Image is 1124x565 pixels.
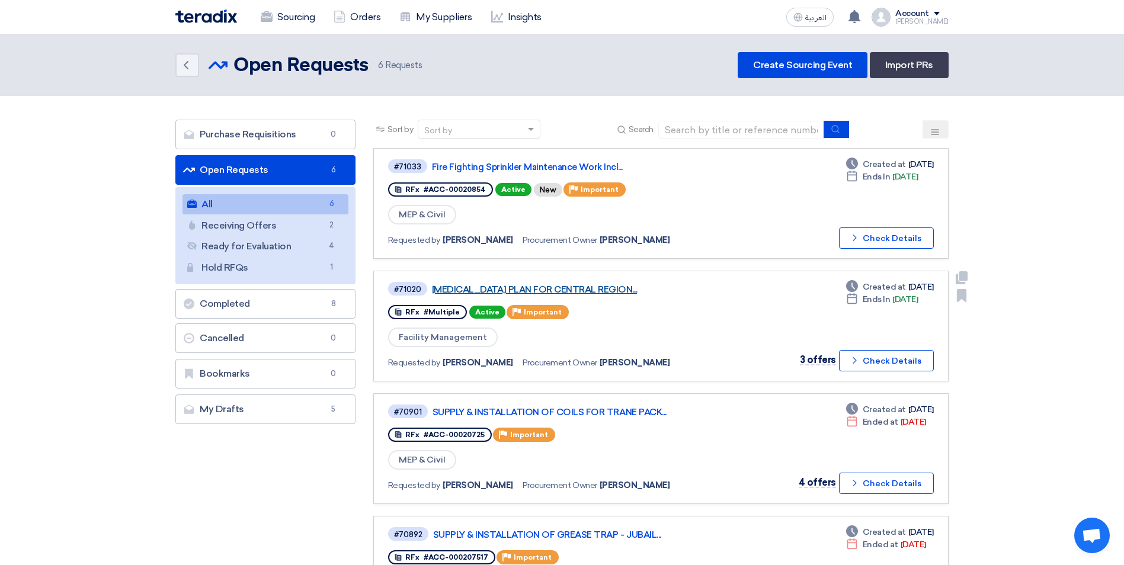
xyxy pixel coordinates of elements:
[433,529,729,540] a: SUPPLY & INSTALLATION OF GREASE TRAP - JUBAIL...
[1074,518,1110,553] a: Open chat
[394,163,421,171] div: #71033
[523,357,597,369] span: Procurement Owner
[600,357,670,369] span: [PERSON_NAME]
[326,129,341,140] span: 0
[510,431,548,439] span: Important
[600,479,670,492] span: [PERSON_NAME]
[738,52,867,78] a: Create Sourcing Event
[182,216,348,236] a: Receiving Offers
[388,479,440,492] span: Requested by
[863,526,906,538] span: Created at
[405,553,420,561] span: RFx
[534,183,562,197] div: New
[432,162,728,172] a: Fire Fighting Sprinkler Maintenance Work Incl...
[405,308,420,316] span: RFx
[405,185,420,194] span: RFx
[846,281,934,293] div: [DATE]
[432,284,728,295] a: [MEDICAL_DATA] PLAN FOR CENTRAL REGION...
[895,18,949,25] div: [PERSON_NAME]
[870,52,949,78] a: Import PRs
[443,234,513,246] span: [PERSON_NAME]
[325,219,339,232] span: 2
[786,8,834,27] button: العربية
[863,538,898,551] span: Ended at
[378,59,422,72] span: Requests
[863,293,891,306] span: Ends In
[424,431,485,439] span: #ACC-00020725
[175,9,237,23] img: Teradix logo
[175,359,356,389] a: Bookmarks0
[863,416,898,428] span: Ended at
[443,479,513,492] span: [PERSON_NAME]
[175,120,356,149] a: Purchase Requisitions0
[324,4,390,30] a: Orders
[523,479,597,492] span: Procurement Owner
[846,538,926,551] div: [DATE]
[799,477,836,488] span: 4 offers
[251,4,324,30] a: Sourcing
[388,450,456,470] span: MEP & Civil
[378,60,383,70] span: 6
[629,123,654,136] span: Search
[805,14,827,22] span: العربية
[175,289,356,319] a: Completed8
[846,293,918,306] div: [DATE]
[325,261,339,274] span: 1
[182,236,348,256] a: Ready for Evaluation
[800,354,836,365] span: 3 offers
[326,368,341,380] span: 0
[863,158,906,171] span: Created at
[523,234,597,246] span: Procurement Owner
[326,403,341,415] span: 5
[233,54,369,78] h2: Open Requests
[443,357,513,369] span: [PERSON_NAME]
[326,332,341,344] span: 0
[524,308,562,316] span: Important
[390,4,481,30] a: My Suppliers
[846,158,934,171] div: [DATE]
[326,298,341,310] span: 8
[469,306,505,319] span: Active
[658,121,824,139] input: Search by title or reference number
[433,407,729,418] a: SUPPLY & INSTALLATION OF COILS FOR TRANE PACK...
[600,234,670,246] span: [PERSON_NAME]
[388,205,456,224] span: MEP & Civil
[846,416,926,428] div: [DATE]
[394,408,422,416] div: #70901
[325,198,339,210] span: 6
[424,553,488,561] span: #ACC-000207517
[872,8,891,27] img: profile_test.png
[863,281,906,293] span: Created at
[895,9,929,19] div: Account
[326,164,341,176] span: 6
[394,285,421,293] div: #71020
[388,357,440,369] span: Requested by
[424,185,486,194] span: #ACC-00020854
[482,4,551,30] a: Insights
[581,185,619,194] span: Important
[839,473,934,494] button: Check Details
[846,403,934,416] div: [DATE]
[514,553,552,561] span: Important
[846,526,934,538] div: [DATE]
[839,350,934,371] button: Check Details
[175,394,356,424] a: My Drafts5
[495,183,531,196] span: Active
[175,323,356,353] a: Cancelled0
[839,227,934,249] button: Check Details
[846,171,918,183] div: [DATE]
[394,531,422,538] div: #70892
[182,194,348,214] a: All
[424,124,452,137] div: Sort by
[405,431,420,439] span: RFx
[863,403,906,416] span: Created at
[325,240,339,252] span: 4
[182,258,348,278] a: Hold RFQs
[175,155,356,185] a: Open Requests6
[388,123,414,136] span: Sort by
[388,328,498,347] span: Facility Management
[388,234,440,246] span: Requested by
[863,171,891,183] span: Ends In
[424,308,460,316] span: #Multiple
